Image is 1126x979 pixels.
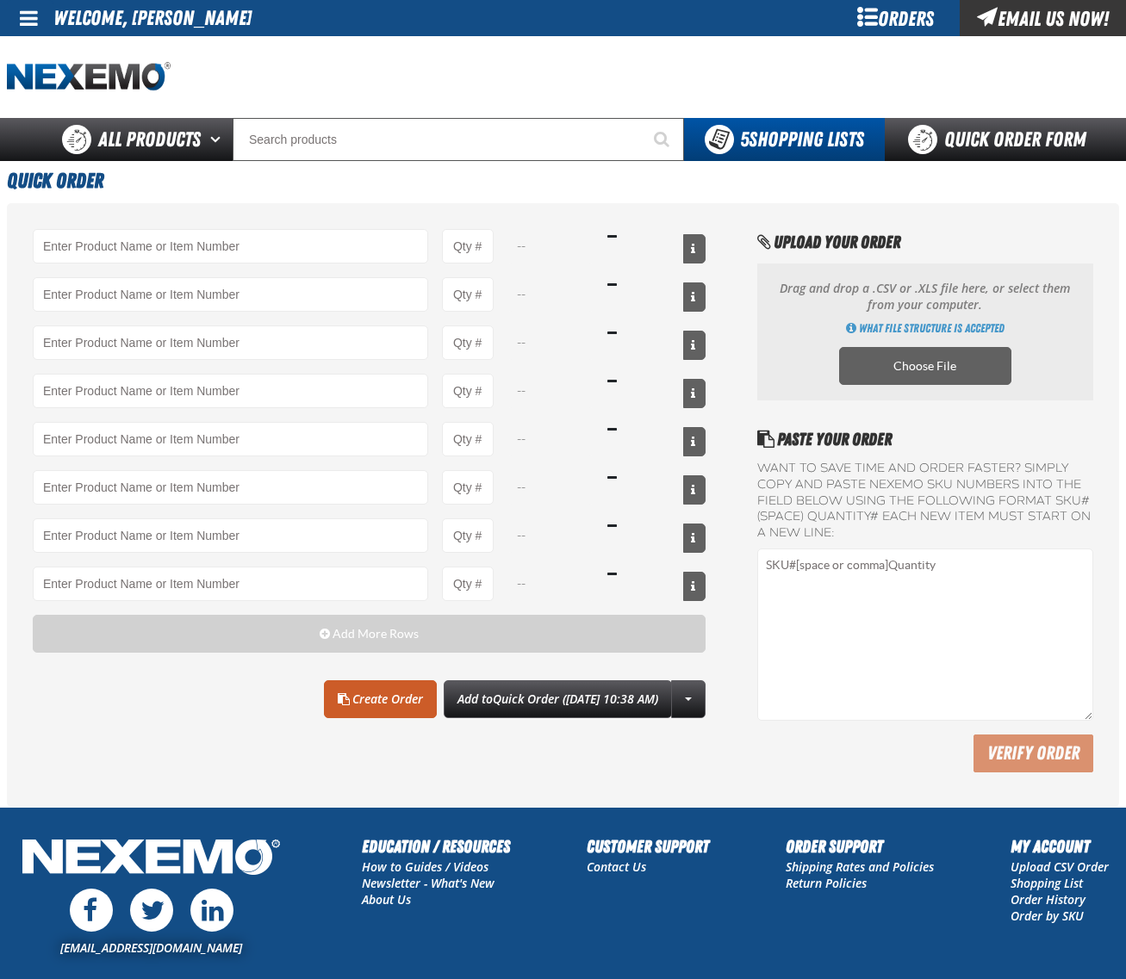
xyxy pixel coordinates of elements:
[7,62,171,92] a: Home
[362,858,488,875] a: How to Guides / Videos
[683,427,706,456] button: View All Prices
[442,325,494,360] input: Product Quantity
[442,374,494,408] input: Product Quantity
[7,62,171,92] img: Nexemo logo
[33,325,428,360] : Product
[846,320,1005,337] a: Get Directions of how to import multiple products using an CSV, XLSX or ODS file. Opens a popup
[775,281,1076,313] p: Drag and drop a .CSV or .XLS file here, or select them from your computer.
[33,518,428,553] : Product
[442,518,494,553] input: Product Quantity
[98,124,201,155] span: All Products
[786,858,934,875] a: Shipping Rates and Policies
[233,118,684,161] input: Search
[442,229,494,263] input: Product Quantity
[33,374,428,408] : Product
[442,277,494,312] input: Product Quantity
[757,229,1093,255] h2: Upload Your Order
[333,627,419,641] span: Add More Rows
[1011,858,1109,875] a: Upload CSV Order
[457,691,658,707] span: Add to
[683,282,706,312] button: View All Prices
[683,331,706,360] button: View All Prices
[587,858,646,875] a: Contact Us
[442,470,494,505] input: Product Quantity
[684,118,885,161] button: You have 5 Shopping Lists. Open to view details
[683,475,706,505] button: View All Prices
[1011,875,1083,891] a: Shopping List
[60,939,242,956] a: [EMAIL_ADDRESS][DOMAIN_NAME]
[587,833,709,859] h2: Customer Support
[442,567,494,601] input: Product Quantity
[786,833,934,859] h2: Order Support
[757,461,1093,542] label: Want to save time and order faster? Simply copy and paste NEXEMO SKU numbers into the field below...
[683,524,706,553] button: View All Prices
[683,572,706,601] button: View All Prices
[740,127,864,152] span: Shopping Lists
[33,422,428,456] : Product
[204,118,233,161] button: Open All Products pages
[33,567,428,601] : Product
[1011,891,1086,908] a: Order History
[1011,908,1084,924] a: Order by SKU
[442,422,494,456] input: Product Quantity
[683,379,706,408] button: View All Prices
[33,277,428,312] : Product
[671,680,706,718] a: More Actions
[786,875,867,891] a: Return Policies
[362,833,510,859] h2: Education / Resources
[362,891,411,908] a: About Us
[33,229,428,263] : Product
[885,118,1118,161] a: Quick Order Form
[839,347,1011,385] label: Choose CSV, XLSX or ODS file to import multiple products. Opens a popup
[493,691,658,707] span: Quick Order ([DATE] 10:38 AM)
[757,426,1093,452] h2: Paste Your Order
[33,615,706,653] button: Add More Rows
[740,127,749,152] strong: 5
[444,680,672,718] button: Add toQuick Order ([DATE] 10:38 AM)
[324,680,437,718] a: Create Order
[641,118,684,161] button: Start Searching
[362,875,495,891] a: Newsletter - What's New
[17,833,285,884] img: Nexemo Logo
[1011,833,1109,859] h2: My Account
[7,169,103,193] span: Quick Order
[33,470,428,505] : Product
[683,234,706,263] button: View All Prices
